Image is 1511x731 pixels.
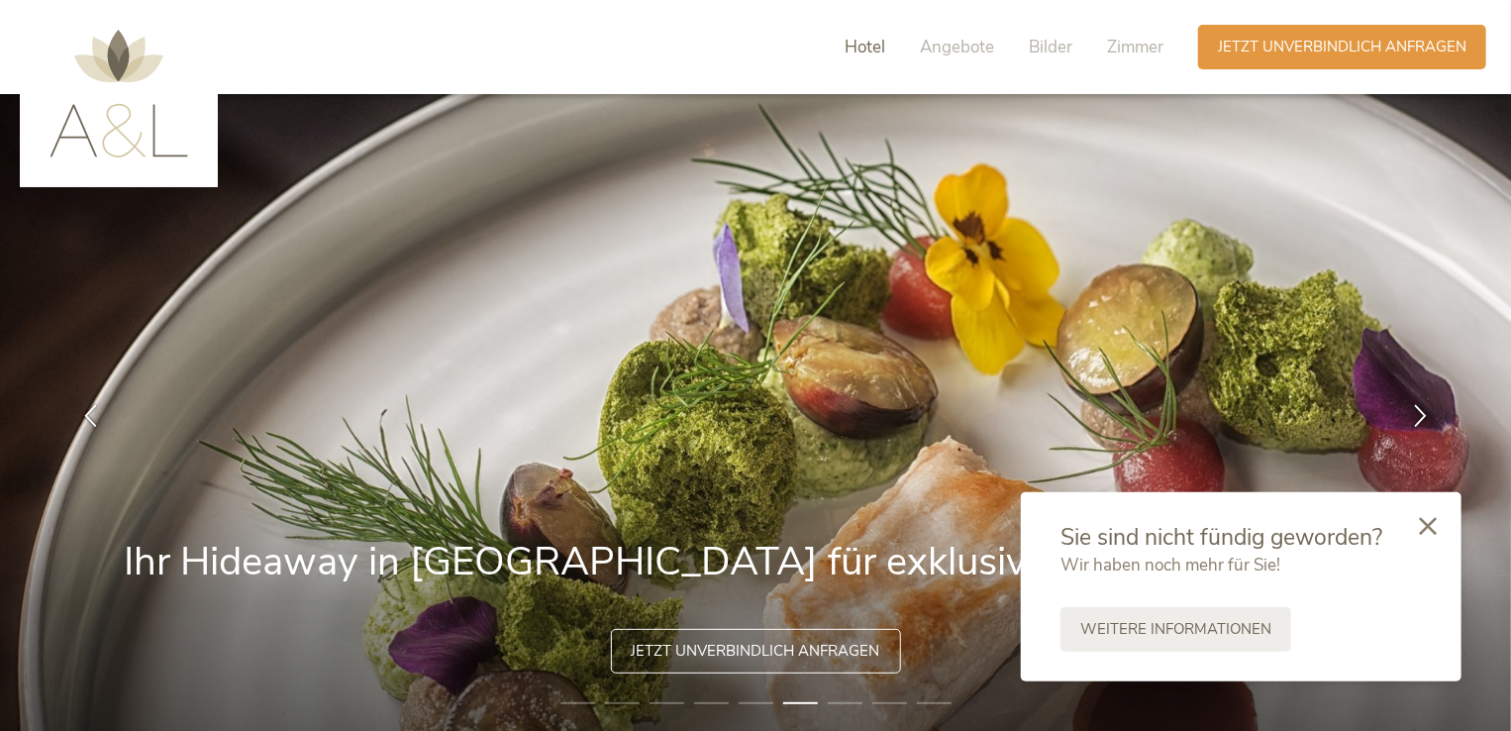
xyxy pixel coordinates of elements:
span: Sie sind nicht fündig geworden? [1060,522,1382,553]
span: Weitere Informationen [1080,619,1271,640]
span: Hotel [845,36,885,58]
span: Angebote [920,36,994,58]
span: Zimmer [1107,36,1163,58]
span: Jetzt unverbindlich anfragen [632,641,880,662]
img: AMONTI & LUNARIS Wellnessresort [50,30,188,157]
a: Weitere Informationen [1060,607,1291,652]
span: Bilder [1029,36,1072,58]
span: Wir haben noch mehr für Sie! [1060,554,1280,576]
span: Jetzt unverbindlich anfragen [1218,37,1466,57]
